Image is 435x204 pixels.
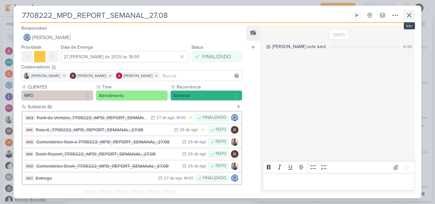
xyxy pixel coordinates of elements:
input: Select a date [61,51,189,62]
button: Semanal [170,90,242,101]
div: Subkardz (6) [28,103,233,110]
span: [PERSON_NAME] [31,73,60,79]
span: [PERSON_NAME] [77,73,106,79]
span: [PERSON_NAME] [124,73,153,79]
input: Buscar [161,72,241,80]
div: FEITO [216,163,226,169]
button: IM30 Comentários Raio-x 7708222_MPD_REPORT_SEMANAL_27.08 26 de ago FEITO [23,136,241,148]
div: FEITO [216,127,226,133]
div: Entrega [36,175,155,182]
div: Funil de Vendas_7708222_MPD_REPORT_SEMANAL_27.08 [37,114,147,122]
div: Editor toolbar [263,161,415,173]
button: Atendimento [96,90,168,101]
img: Rafael Dornelles [231,126,239,134]
button: IM16 Raio-X_7708222_MPD_REPORT_SEMANAL_27.08 26 de ago FEITO [23,124,241,136]
div: Raio-X_7708222_MPD_REPORT_SEMANAL_27.08 [36,126,171,134]
input: Kard Sem Título [20,10,350,21]
div: FEITO [216,139,226,145]
label: Responsável [21,25,47,31]
label: CLIENTES [27,84,93,90]
label: Recorrência [176,84,242,90]
img: Iara Santos [24,73,30,79]
label: Prioridade [21,45,41,50]
div: 26 de ago [188,140,206,144]
div: 26 de ago [188,152,206,156]
div: IM21 [25,176,34,181]
div: , 14:00 [182,176,193,180]
button: IM28 Funil de Vendas_7708222_MPD_REPORT_SEMANAL_27.08 27 de ago , 14:00 FINALIZADO [23,112,241,123]
span: [PERSON_NAME] [32,34,71,41]
img: Caroline Traven De Andrade [23,34,31,41]
div: IM16 [25,127,34,132]
div: FEITO [216,151,226,157]
img: Alessandra Gomes [116,73,122,79]
img: Rafael Dornelles [70,73,76,79]
div: 27 de ago [156,116,174,120]
div: , 14:00 [174,116,186,120]
div: 26 de ago [188,164,206,168]
img: Caroline Traven De Andrade [231,114,239,122]
button: FINALIZADO [191,51,242,62]
div: Dash Report_7708222_MPD_REPORT_SEMANAL_27.08 [36,151,179,158]
div: 12:50 [403,44,412,50]
div: IM19 [25,151,34,157]
div: Editor editing area: main [263,173,415,191]
div: 26 de ago [180,128,198,132]
div: Prioridade Média [200,127,206,133]
label: Status [191,45,203,50]
div: esc [404,22,415,29]
img: Caroline Traven De Andrade [231,174,239,182]
img: Iara Santos [231,162,239,170]
div: Comentários Raio-x 7708222_MPD_REPORT_SEMANAL_27.08 [36,138,179,146]
div: Prioridade Média [188,115,193,121]
div: Comentários Dash_7708222_MPD_REPORT_SEMANAL_27.08 [36,163,179,170]
img: Iara Santos [231,138,239,146]
div: Colaboradores [21,64,242,70]
button: MPD [21,90,93,101]
img: Rafael Dornelles [231,150,239,158]
label: Time [102,84,168,90]
div: 27 de ago [164,176,182,180]
button: IM30 Comentários Dash_7708222_MPD_REPORT_SEMANAL_27.08 26 de ago FEITO [23,160,241,172]
div: FINALIZADO [202,53,231,60]
button: IM21 Entrega 27 de ago , 14:00 FINALIZADO [23,172,241,184]
div: FINALIZADO [203,175,226,181]
div: Ligar relógio [354,13,360,18]
div: FINALIZADO [203,115,226,121]
div: IM30 [25,164,34,169]
div: IM30 [25,139,34,144]
button: [PERSON_NAME] [21,32,242,43]
label: Data de Entrega [61,45,93,50]
div: [PERSON_NAME] este kard [272,43,326,50]
div: IM28 [25,115,35,120]
button: IM19 Dash Report_7708222_MPD_REPORT_SEMANAL_27.08 26 de ago FEITO [23,148,241,160]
